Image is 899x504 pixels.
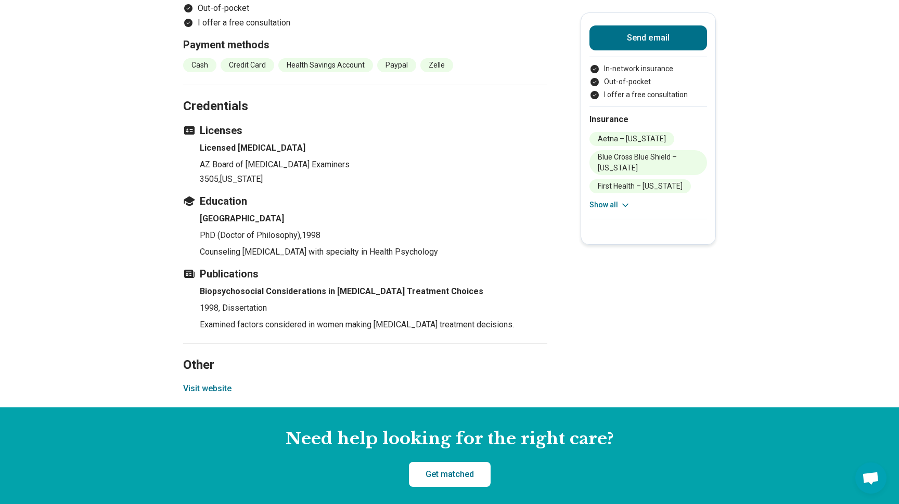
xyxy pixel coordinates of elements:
h4: Licensed [MEDICAL_DATA] [200,142,547,154]
ul: Payment options [589,63,707,100]
a: Get matched [409,462,491,487]
li: Out-of-pocket [589,76,707,87]
p: PhD (Doctor of Philosophy) , 1998 [200,229,547,242]
button: Visit website [183,382,232,395]
h3: Licenses [183,123,547,138]
h4: [GEOGRAPHIC_DATA] [200,213,547,225]
p: Counseling [MEDICAL_DATA] with specialty in Health Psychology [200,246,547,258]
h2: Insurance [589,113,707,126]
h2: Need help looking for the right care? [8,428,891,450]
li: Aetna – [US_STATE] [589,132,674,146]
li: I offer a free consultation [589,89,707,100]
li: In-network insurance [589,63,707,74]
button: Send email [589,25,707,50]
li: First Health – [US_STATE] [589,179,691,193]
h3: Education [183,194,547,208]
p: 1998, Dissertation [200,302,547,314]
div: Open chat [855,462,887,494]
li: Out-of-pocket [183,2,547,15]
li: Blue Cross Blue Shield – [US_STATE] [589,150,707,175]
span: , [US_STATE] [219,174,263,184]
li: Health Savings Account [278,58,373,72]
h2: Credentials [183,73,547,115]
h2: Other [183,331,547,374]
li: Cash [183,58,216,72]
p: Examined factors considered in women making [MEDICAL_DATA] treatment decisions. [200,319,547,331]
li: Zelle [420,58,453,72]
h3: Publications [183,267,547,281]
p: AZ Board of [MEDICAL_DATA] Examiners [200,158,547,171]
h4: Biopsychosocial Considerations in [MEDICAL_DATA] Treatment Choices [200,285,547,298]
h3: Payment methods [183,37,547,52]
p: 3505 [200,173,547,185]
li: Paypal [377,58,416,72]
li: Credit Card [221,58,274,72]
li: I offer a free consultation [183,17,547,29]
button: Show all [589,200,631,210]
